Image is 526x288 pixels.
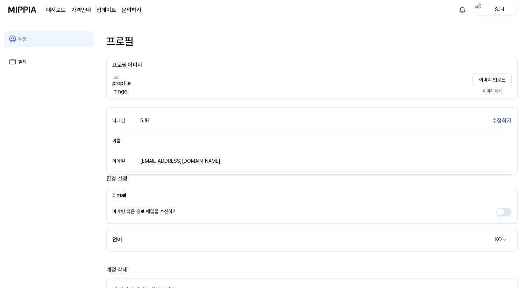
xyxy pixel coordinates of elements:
[112,236,122,244] div: 언어
[106,175,518,184] div: 환경 설정
[4,54,94,70] a: 결제
[486,6,513,13] div: SJH
[112,191,512,199] h3: E mail
[106,34,518,49] div: 프로필
[122,6,141,14] a: 문의하기
[46,6,66,14] a: 대시보드
[140,117,149,124] div: SJH
[472,73,512,86] button: 이미지 업로드
[472,86,512,96] button: 이미지 제거
[4,31,94,47] a: 계정
[140,157,220,165] div: [EMAIL_ADDRESS][DOMAIN_NAME]
[97,6,116,14] a: 업데이트
[112,208,177,216] div: 마케팅 혹은 홍보 메일을 수신하기
[112,73,135,96] img: propfile Iamge
[112,137,140,145] div: 이름
[458,6,467,14] img: 알림
[112,61,512,69] h3: 프로필 이미지
[112,157,140,165] div: 이메일
[106,266,518,274] div: 계정 삭제
[71,6,91,14] button: 가격안내
[112,117,140,124] div: 닉네임
[473,4,518,16] button: profileSJH
[492,117,512,125] button: 수정하기
[475,3,484,17] img: profile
